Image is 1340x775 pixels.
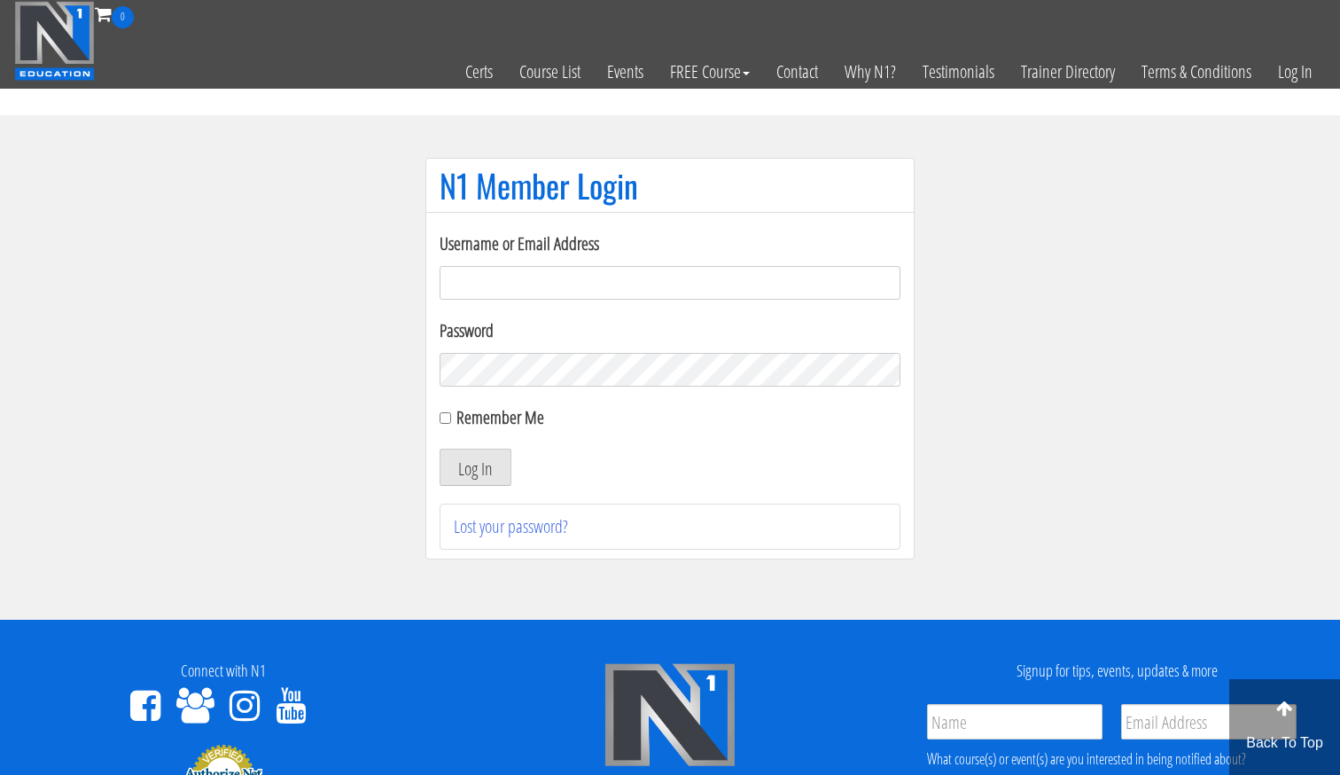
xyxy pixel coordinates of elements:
[927,748,1297,770] div: What course(s) or event(s) are you interested in being notified about?
[112,6,134,28] span: 0
[657,28,763,115] a: FREE Course
[454,514,568,538] a: Lost your password?
[909,28,1008,115] a: Testimonials
[1008,28,1128,115] a: Trainer Directory
[13,662,433,680] h4: Connect with N1
[452,28,506,115] a: Certs
[1121,704,1297,740] input: Email Address
[440,168,900,203] h1: N1 Member Login
[440,231,900,257] label: Username or Email Address
[440,317,900,344] label: Password
[594,28,657,115] a: Events
[907,662,1327,680] h4: Signup for tips, events, updates & more
[95,2,134,26] a: 0
[506,28,594,115] a: Course List
[831,28,909,115] a: Why N1?
[763,28,831,115] a: Contact
[440,449,511,486] button: Log In
[1265,28,1326,115] a: Log In
[456,405,544,429] label: Remember Me
[1128,28,1265,115] a: Terms & Conditions
[927,704,1102,740] input: Name
[14,1,95,81] img: n1-education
